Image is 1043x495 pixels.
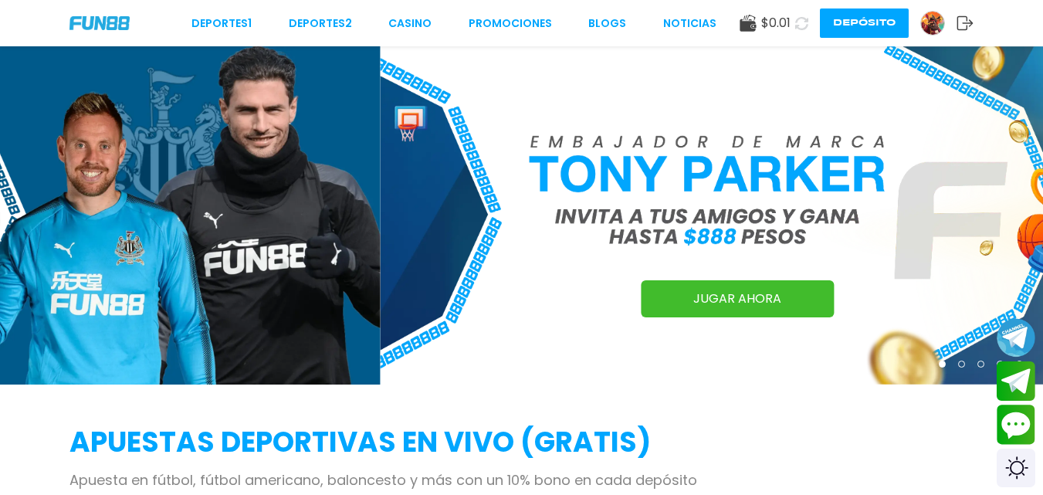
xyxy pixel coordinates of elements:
a: Deportes1 [191,15,252,32]
span: $ 0.01 [761,14,791,32]
a: NOTICIAS [663,15,716,32]
h2: APUESTAS DEPORTIVAS EN VIVO (gratis) [69,422,974,463]
img: Avatar [921,12,944,35]
img: Company Logo [69,16,130,29]
a: Deportes2 [289,15,352,32]
a: Promociones [469,15,552,32]
a: JUGAR AHORA [641,280,834,317]
a: Avatar [920,11,957,36]
a: BLOGS [588,15,626,32]
div: Switch theme [997,449,1035,487]
button: Contact customer service [997,405,1035,445]
button: Join telegram [997,361,1035,402]
button: Join telegram channel [997,317,1035,358]
p: Apuesta en fútbol, fútbol americano, baloncesto y más con un 10% bono en cada depósito [69,470,974,490]
button: Depósito [820,8,909,38]
a: CASINO [388,15,432,32]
